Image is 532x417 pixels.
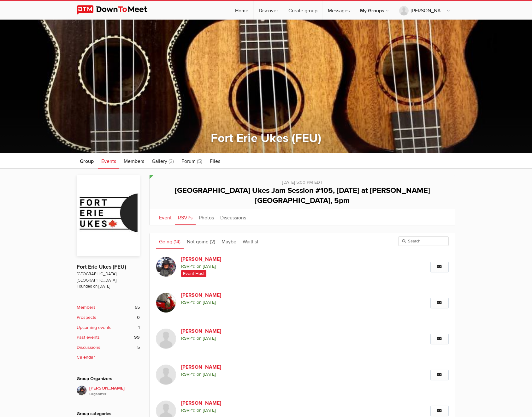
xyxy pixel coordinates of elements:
span: [GEOGRAPHIC_DATA], [GEOGRAPHIC_DATA] [77,271,140,283]
a: Upcoming events 1 [77,324,140,331]
span: Founded on [DATE] [77,283,140,289]
a: Prospects 0 [77,314,140,321]
span: Members [124,158,144,164]
b: Upcoming events [77,324,111,331]
span: (2) [210,239,215,245]
a: Discussions 5 [77,344,140,351]
img: Colin Heydon [156,329,176,349]
img: Elaine [156,257,176,277]
span: Forum [181,158,196,164]
a: [PERSON_NAME] [181,363,289,371]
i: [DATE] [203,300,216,305]
a: Files [207,153,223,169]
a: Photos [196,209,217,225]
b: Discussions [77,344,100,351]
span: (3) [168,158,174,164]
a: Calendar [77,354,140,361]
a: [PERSON_NAME] [181,255,289,263]
span: 99 [134,334,140,341]
span: Gallery [152,158,167,164]
a: Events [98,153,119,169]
span: 5 [137,344,140,351]
span: RSVP'd on [181,299,361,306]
span: RSVP'd on [181,407,361,414]
a: Not going (2) [184,233,218,249]
img: Brenda M [156,293,176,313]
a: RSVPs [175,209,196,225]
a: [PERSON_NAME] [394,1,455,20]
span: Files [210,158,220,164]
span: Group [80,158,94,164]
a: Maybe [218,233,239,249]
span: RSVP'd on [181,335,361,342]
a: Fort Erie Ukes (FEU) [77,264,126,270]
span: RSVP'd on [181,371,361,378]
a: Waitlist [239,233,262,249]
a: Home [230,1,253,20]
a: Members 55 [77,304,140,311]
div: [DATE] 5:00 PM EDT [156,175,449,186]
i: [DATE] [203,264,216,269]
a: [PERSON_NAME] [181,327,289,335]
i: Organizer [89,391,140,397]
b: Members [77,304,96,311]
span: (5) [197,158,202,164]
a: Event [156,209,175,225]
span: Events [101,158,116,164]
div: Group Organizers [77,375,140,382]
i: [DATE] [203,372,216,377]
a: Group [77,153,97,169]
a: Discover [254,1,283,20]
b: Past events [77,334,100,341]
a: Gallery (3) [149,153,177,169]
span: (14) [174,239,180,245]
a: [PERSON_NAME] [181,399,289,407]
a: [PERSON_NAME]Organizer [77,385,140,397]
span: Event Host [181,270,206,277]
a: Fort Erie Ukes (FEU) [211,131,321,146]
a: [PERSON_NAME] [181,291,289,299]
a: My Groups [355,1,394,20]
img: DownToMeet [77,5,157,15]
span: [GEOGRAPHIC_DATA] Ukes Jam Session #105, [DATE] at [PERSON_NAME][GEOGRAPHIC_DATA], 5pm [175,186,430,205]
img: Sandra Heydon [156,365,176,385]
b: Prospects [77,314,96,321]
a: Members [121,153,147,169]
span: 1 [138,324,140,331]
span: 55 [135,304,140,311]
span: [PERSON_NAME] [89,385,140,397]
img: Elaine [77,385,87,396]
i: [DATE] [203,336,216,341]
a: Going (14) [156,233,184,249]
a: Past events 99 [77,334,140,341]
a: Forum (5) [178,153,205,169]
b: Calendar [77,354,95,361]
i: [DATE] [203,408,216,413]
span: RSVP'd on [181,263,361,270]
img: Fort Erie Ukes (FEU) [77,175,140,256]
input: Search [398,236,449,246]
span: 0 [137,314,140,321]
a: Create group [283,1,322,20]
a: Messages [323,1,355,20]
a: Discussions [217,209,249,225]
